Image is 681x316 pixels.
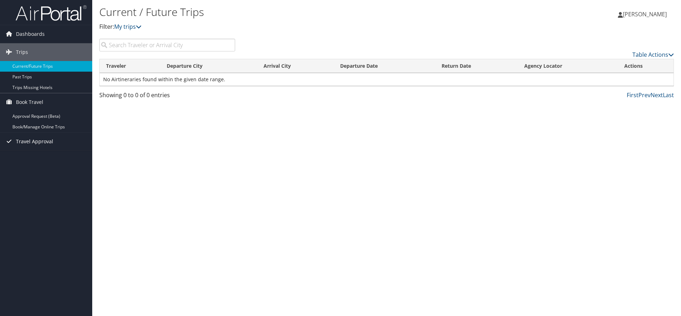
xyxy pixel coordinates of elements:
[334,59,436,73] th: Departure Date: activate to sort column descending
[638,91,650,99] a: Prev
[100,59,160,73] th: Traveler: activate to sort column ascending
[16,25,45,43] span: Dashboards
[518,59,618,73] th: Agency Locator: activate to sort column ascending
[16,93,43,111] span: Book Travel
[627,91,638,99] a: First
[160,59,257,73] th: Departure City: activate to sort column ascending
[618,4,674,25] a: [PERSON_NAME]
[100,73,674,86] td: No Airtineraries found within the given date range.
[16,133,53,150] span: Travel Approval
[623,10,667,18] span: [PERSON_NAME]
[99,39,235,51] input: Search Traveler or Arrival City
[99,5,482,20] h1: Current / Future Trips
[632,51,674,59] a: Table Actions
[99,91,235,103] div: Showing 0 to 0 of 0 entries
[663,91,674,99] a: Last
[114,23,142,31] a: My trips
[435,59,517,73] th: Return Date: activate to sort column ascending
[99,22,482,32] p: Filter:
[16,43,28,61] span: Trips
[618,59,674,73] th: Actions
[257,59,334,73] th: Arrival City: activate to sort column ascending
[16,5,87,21] img: airportal-logo.png
[650,91,663,99] a: Next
